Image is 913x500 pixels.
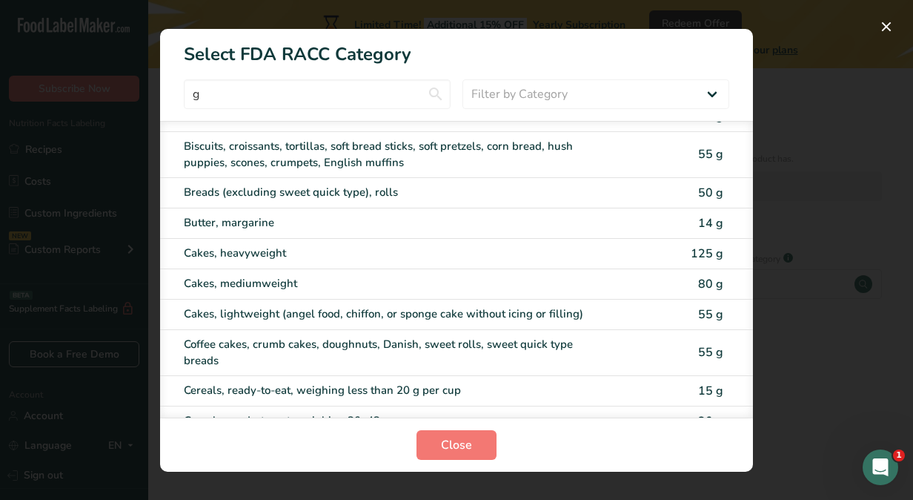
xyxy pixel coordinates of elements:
div: Cakes, heavyweight [184,245,605,262]
span: 14 g [698,215,723,231]
button: Close [416,430,497,460]
span: 125 g [691,246,723,262]
div: Cereals, ready-to-eat, weighing 20–43 g per cup [184,412,605,430]
span: 30 g [698,413,723,430]
div: Cereals, ready-to-eat, weighing less than 20 g per cup [184,382,605,399]
span: Close [441,436,472,454]
span: 55 g [698,344,723,361]
div: Breads (excluding sweet quick type), rolls [184,184,605,201]
span: 55 g [698,306,723,323]
iframe: Intercom live chat [863,450,898,485]
span: 55 g [698,146,723,162]
input: Type here to start searching.. [184,79,451,109]
span: 50 g [698,185,723,201]
span: 15 g [698,383,723,399]
div: Biscuits, croissants, tortillas, soft bread sticks, soft pretzels, corn bread, hush puppies, scon... [184,138,605,171]
h1: Select FDA RACC Category [160,29,753,68]
div: Cakes, lightweight (angel food, chiffon, or sponge cake without icing or filling) [184,306,605,323]
span: 110 g [691,108,723,125]
div: Butter, margarine [184,214,605,231]
div: Cakes, mediumweight [184,275,605,292]
span: 1 [893,450,905,461]
div: Coffee cakes, crumb cakes, doughnuts, Danish, sweet rolls, sweet quick type breads [184,336,605,369]
span: 80 g [698,276,723,292]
